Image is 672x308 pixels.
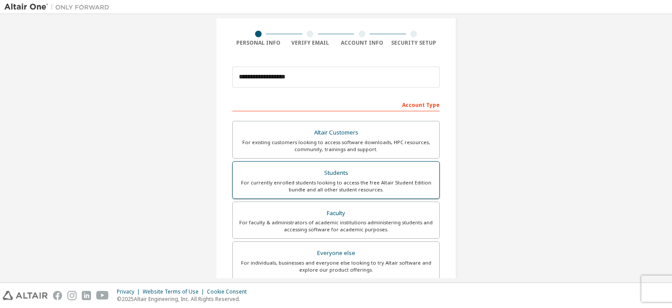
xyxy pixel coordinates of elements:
div: Altair Customers [238,127,434,139]
div: Cookie Consent [207,288,252,295]
div: For existing customers looking to access software downloads, HPC resources, community, trainings ... [238,139,434,153]
div: Verify Email [284,39,336,46]
div: Personal Info [232,39,284,46]
img: instagram.svg [67,291,77,300]
img: linkedin.svg [82,291,91,300]
div: Faculty [238,207,434,219]
div: Everyone else [238,247,434,259]
img: Altair One [4,3,114,11]
div: Account Type [232,97,440,111]
img: altair_logo.svg [3,291,48,300]
div: Students [238,167,434,179]
div: For currently enrolled students looking to access the free Altair Student Edition bundle and all ... [238,179,434,193]
div: Account Info [336,39,388,46]
div: For faculty & administrators of academic institutions administering students and accessing softwa... [238,219,434,233]
div: Security Setup [388,39,440,46]
div: Privacy [117,288,143,295]
img: facebook.svg [53,291,62,300]
div: For individuals, businesses and everyone else looking to try Altair software and explore our prod... [238,259,434,273]
img: youtube.svg [96,291,109,300]
p: © 2025 Altair Engineering, Inc. All Rights Reserved. [117,295,252,303]
div: Website Terms of Use [143,288,207,295]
